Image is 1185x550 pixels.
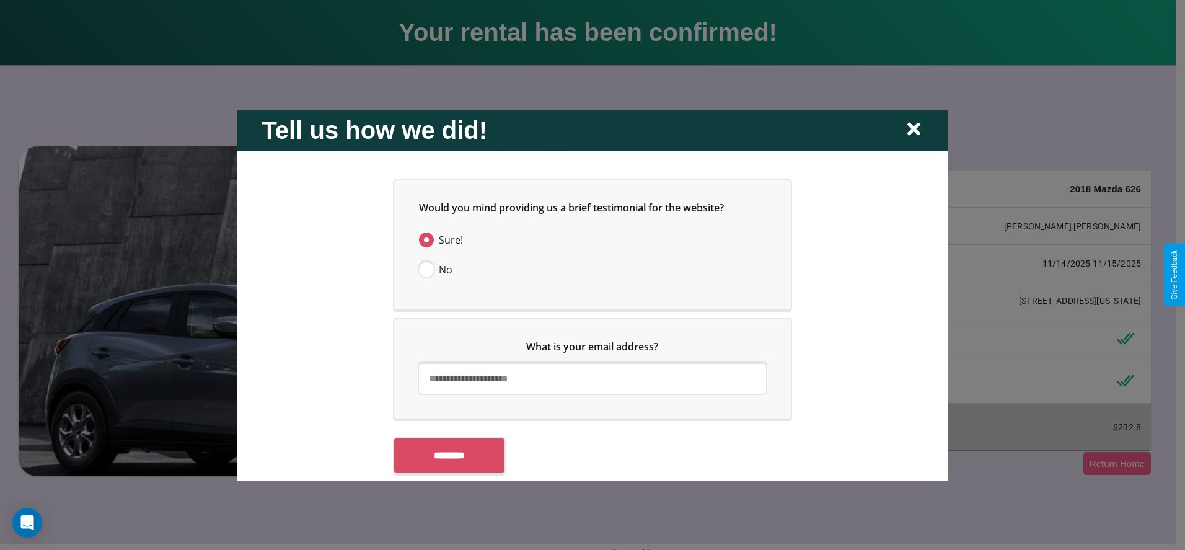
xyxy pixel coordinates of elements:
[439,232,463,247] span: Sure!
[439,262,452,277] span: No
[419,200,724,214] span: Would you mind providing us a brief testimonial for the website?
[1170,250,1179,300] div: Give Feedback
[527,339,659,353] span: What is your email address?
[12,508,42,538] div: Open Intercom Messenger
[262,116,487,144] h2: Tell us how we did!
